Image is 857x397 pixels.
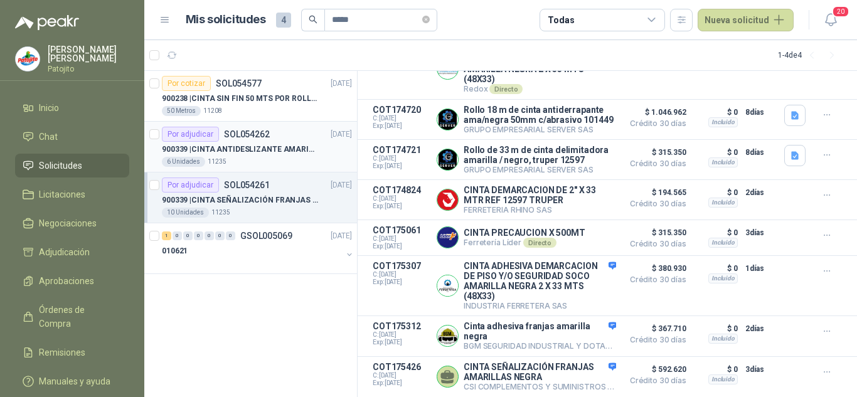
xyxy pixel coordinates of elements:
[708,238,738,248] div: Incluido
[708,157,738,167] div: Incluido
[745,145,777,160] p: 8 días
[16,47,40,71] img: Company Logo
[464,84,616,94] p: Redox
[422,16,430,23] span: close-circle
[240,231,292,240] p: GSOL005069
[464,205,616,214] p: FERRETERIA RHINO SAS
[162,228,354,268] a: 1 0 0 0 0 0 0 GSOL005069[DATE] 010621
[162,194,318,206] p: 900339 | CINTA SEÑALIZACIÓN FRANJAS AMARILLAS NEGRA
[144,71,357,122] a: Por cotizarSOL054577[DATE] 900238 |CINTA SIN FIN 50 MTS POR ROLLO - VER DOC ADJUNTO50 Metros11208
[162,177,219,193] div: Por adjudicar
[373,155,429,162] span: C: [DATE]
[373,162,429,170] span: Exp: [DATE]
[39,159,82,172] span: Solicitudes
[224,130,270,139] p: SOL054262
[694,261,738,276] p: $ 0
[39,101,59,115] span: Inicio
[205,231,214,240] div: 0
[437,275,458,296] img: Company Logo
[15,15,79,30] img: Logo peakr
[624,200,686,208] span: Crédito 30 días
[162,208,209,218] div: 10 Unidades
[745,105,777,120] p: 8 días
[745,261,777,276] p: 1 días
[162,76,211,91] div: Por cotizar
[745,362,777,377] p: 3 días
[48,45,129,63] p: [PERSON_NAME] [PERSON_NAME]
[422,14,430,26] span: close-circle
[464,362,616,382] p: CINTA SEÑALIZACIÓN FRANJAS AMARILLAS NEGRA
[708,273,738,283] div: Incluido
[832,6,849,18] span: 20
[464,145,616,165] p: Rollo de 33 m de cinta delimitadora amarilla / negro, truper 12597
[144,122,357,172] a: Por adjudicarSOL054262[DATE] 900339 |CINTA ANTIDESLIZANTE AMARILLA / NEGRA6 Unidades11235
[694,225,738,240] p: $ 0
[624,145,686,160] span: $ 315.350
[373,185,429,195] p: COT174824
[373,235,429,243] span: C: [DATE]
[624,377,686,384] span: Crédito 30 días
[464,185,616,205] p: CINTA DEMARCACION DE 2" X 33 MTR REF 12597 TRUPER
[373,243,429,250] span: Exp: [DATE]
[464,125,616,134] p: GRUPO EMPRESARIAL SERVER SAS
[39,303,117,331] span: Órdenes de Compra
[216,79,262,88] p: SOL054577
[15,369,129,393] a: Manuales y ayuda
[708,374,738,384] div: Incluido
[211,208,230,218] p: 11235
[694,145,738,160] p: $ 0
[694,362,738,377] p: $ 0
[183,231,193,240] div: 0
[15,240,129,264] a: Adjudicación
[624,336,686,344] span: Crédito 30 días
[694,321,738,336] p: $ 0
[745,321,777,336] p: 2 días
[464,228,585,238] p: CINTA PRECAUCION X 500MT
[39,130,58,144] span: Chat
[162,144,318,156] p: 900339 | CINTA ANTIDESLIZANTE AMARILLA / NEGRA
[624,240,686,248] span: Crédito 30 días
[144,172,357,223] a: Por adjudicarSOL054261[DATE] 900339 |CINTA SEÑALIZACIÓN FRANJAS AMARILLAS NEGRA10 Unidades11235
[15,341,129,364] a: Remisiones
[162,106,201,116] div: 50 Metros
[276,13,291,28] span: 4
[548,13,574,27] div: Todas
[39,346,85,359] span: Remisiones
[464,321,616,341] p: Cinta adhesiva franjas amarilla negra
[173,231,182,240] div: 0
[624,160,686,167] span: Crédito 30 días
[373,271,429,278] span: C: [DATE]
[698,9,794,31] button: Nueva solicitud
[39,245,90,259] span: Adjudicación
[373,362,429,372] p: COT175426
[464,301,616,310] p: INDUSTRIA FERRETERA SAS
[819,9,842,31] button: 20
[331,230,352,242] p: [DATE]
[708,198,738,208] div: Incluido
[745,185,777,200] p: 2 días
[694,185,738,200] p: $ 0
[373,379,429,387] span: Exp: [DATE]
[373,321,429,331] p: COT175312
[15,298,129,336] a: Órdenes de Compra
[373,105,429,115] p: COT174720
[373,195,429,203] span: C: [DATE]
[186,11,266,29] h1: Mis solicitudes
[15,183,129,206] a: Licitaciones
[373,145,429,155] p: COT174721
[464,341,616,351] p: BGM SEGURIDAD INDUSTRIAL Y DOTACIÓN
[39,188,85,201] span: Licitaciones
[39,274,94,288] span: Aprobaciones
[523,238,556,248] div: Directo
[15,211,129,235] a: Negociaciones
[778,45,842,65] div: 1 - 4 de 4
[708,334,738,344] div: Incluido
[162,245,188,257] p: 010621
[15,96,129,120] a: Inicio
[162,157,205,167] div: 6 Unidades
[708,117,738,127] div: Incluido
[437,227,458,248] img: Company Logo
[464,105,616,125] p: Rollo 18 m de cinta antiderrapante ama/negra 50mm c/abrasivo 101449
[162,93,318,105] p: 900238 | CINTA SIN FIN 50 MTS POR ROLLO - VER DOC ADJUNTO
[48,65,129,73] p: Patojito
